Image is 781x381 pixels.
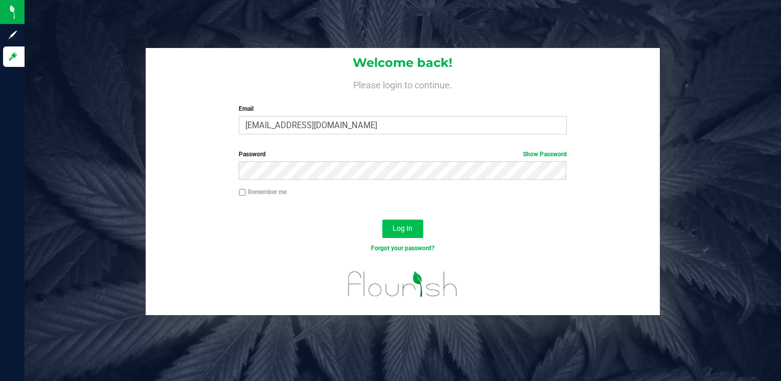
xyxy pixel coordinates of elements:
label: Email [239,104,566,113]
h1: Welcome back! [146,56,660,69]
inline-svg: Log in [8,52,18,62]
a: Show Password [523,151,567,158]
img: flourish_logo.svg [338,264,467,305]
span: Password [239,151,266,158]
a: Forgot your password? [371,245,434,252]
span: Log In [393,224,412,232]
label: Remember me [239,187,287,197]
inline-svg: Sign up [8,30,18,40]
input: Remember me [239,189,246,196]
h4: Please login to continue. [146,78,660,90]
button: Log In [382,220,423,238]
